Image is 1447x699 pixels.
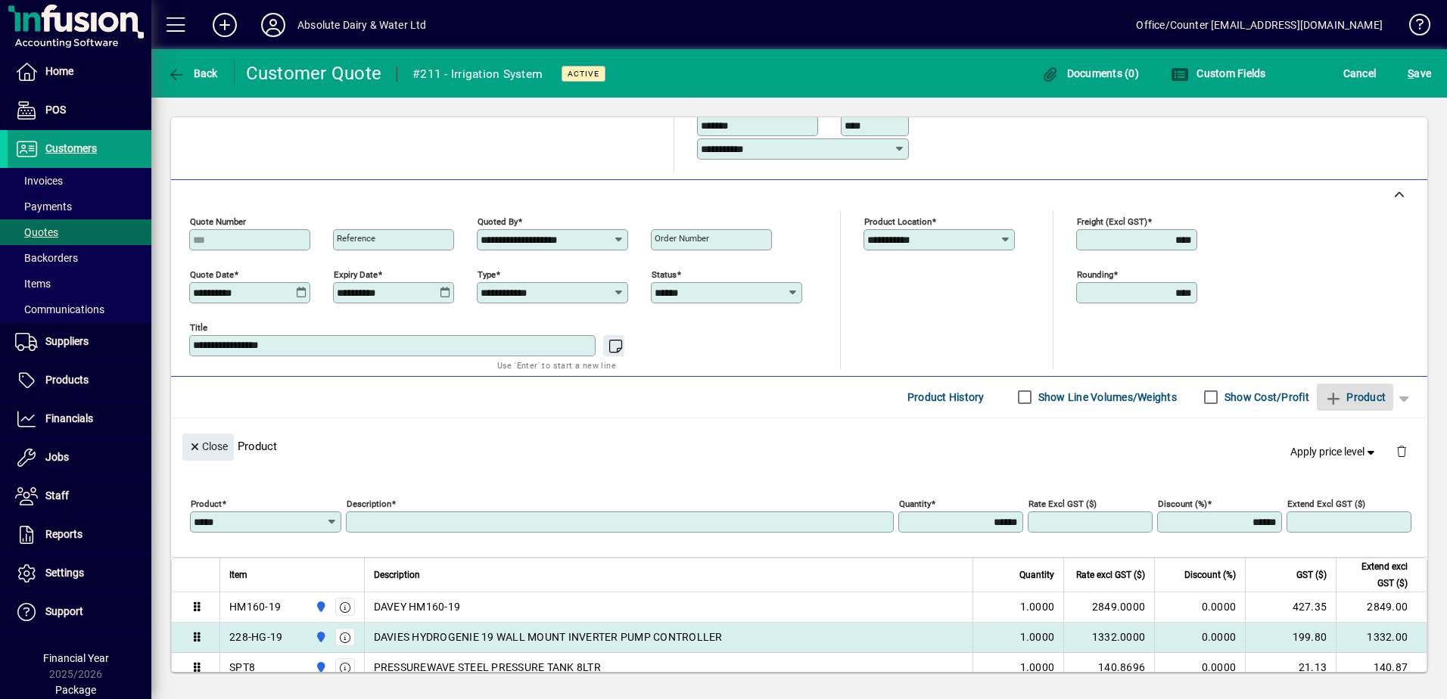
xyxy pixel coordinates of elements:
[151,60,235,87] app-page-header-button: Back
[478,269,496,279] mat-label: Type
[43,652,109,664] span: Financial Year
[8,219,151,245] a: Quotes
[1221,390,1309,405] label: Show Cost/Profit
[412,62,543,86] div: #211 - Irrigation System
[1020,660,1055,675] span: 1.0000
[907,385,985,409] span: Product History
[1035,390,1177,405] label: Show Line Volumes/Weights
[15,303,104,315] span: Communications
[8,194,151,219] a: Payments
[190,216,246,226] mat-label: Quote number
[1408,61,1431,85] span: ave
[347,498,391,508] mat-label: Description
[1336,653,1427,683] td: 140.87
[374,567,420,583] span: Description
[1404,60,1435,87] button: Save
[1041,67,1139,79] span: Documents (0)
[45,412,93,424] span: Financials
[1290,444,1378,460] span: Apply price level
[15,226,58,238] span: Quotes
[55,684,96,696] span: Package
[171,418,1427,474] div: Product
[1324,385,1386,409] span: Product
[45,65,73,77] span: Home
[1336,592,1427,623] td: 2849.00
[45,142,97,154] span: Customers
[8,477,151,515] a: Staff
[8,593,151,631] a: Support
[1019,567,1054,583] span: Quantity
[1073,660,1145,675] div: 140.8696
[1245,653,1336,683] td: 21.13
[1383,433,1420,470] button: Delete
[1184,567,1236,583] span: Discount (%)
[1171,67,1266,79] span: Custom Fields
[311,659,328,676] span: Matata Road
[478,216,518,226] mat-label: Quoted by
[1158,498,1207,508] mat-label: Discount (%)
[1136,13,1383,37] div: Office/Counter [EMAIL_ADDRESS][DOMAIN_NAME]
[1284,438,1384,465] button: Apply price level
[497,356,616,374] mat-hint: Use 'Enter' to start a new line
[45,489,69,502] span: Staff
[8,168,151,194] a: Invoices
[901,384,991,411] button: Product History
[8,400,151,438] a: Financials
[1296,567,1327,583] span: GST ($)
[8,92,151,129] a: POS
[374,599,461,614] span: DAVEY HM160-19
[374,660,601,675] span: PRESSUREWAVE STEEL PRESSURE TANK 8LTR
[864,216,932,226] mat-label: Product location
[1287,498,1365,508] mat-label: Extend excl GST ($)
[246,61,382,85] div: Customer Quote
[8,53,151,91] a: Home
[1028,498,1097,508] mat-label: Rate excl GST ($)
[8,555,151,592] a: Settings
[1336,623,1427,653] td: 1332.00
[15,200,72,213] span: Payments
[1077,269,1113,279] mat-label: Rounding
[311,598,328,615] span: Matata Road
[1154,592,1245,623] td: 0.0000
[167,67,218,79] span: Back
[334,269,378,279] mat-label: Expiry date
[1408,67,1414,79] span: S
[179,439,238,452] app-page-header-button: Close
[1077,216,1147,226] mat-label: Freight (excl GST)
[45,605,83,617] span: Support
[8,323,151,361] a: Suppliers
[1154,653,1245,683] td: 0.0000
[1346,558,1408,592] span: Extend excl GST ($)
[1245,623,1336,653] td: 199.80
[229,567,247,583] span: Item
[190,322,207,332] mat-label: Title
[337,233,375,244] mat-label: Reference
[1398,3,1428,52] a: Knowledge Base
[1073,599,1145,614] div: 2849.0000
[1343,61,1377,85] span: Cancel
[1020,629,1055,645] span: 1.0000
[8,297,151,322] a: Communications
[249,11,297,39] button: Profile
[1167,60,1270,87] button: Custom Fields
[45,104,66,116] span: POS
[311,629,328,645] span: Matata Road
[899,498,931,508] mat-label: Quantity
[188,434,228,459] span: Close
[229,629,282,645] div: 228-HG-19
[1073,629,1145,645] div: 1332.0000
[297,13,427,37] div: Absolute Dairy & Water Ltd
[8,245,151,271] a: Backorders
[1020,599,1055,614] span: 1.0000
[8,439,151,477] a: Jobs
[201,11,249,39] button: Add
[1245,592,1336,623] td: 427.35
[1076,567,1145,583] span: Rate excl GST ($)
[568,69,599,79] span: Active
[652,269,677,279] mat-label: Status
[8,516,151,554] a: Reports
[8,271,151,297] a: Items
[8,362,151,399] a: Products
[229,660,255,675] div: SPT8
[15,175,63,187] span: Invoices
